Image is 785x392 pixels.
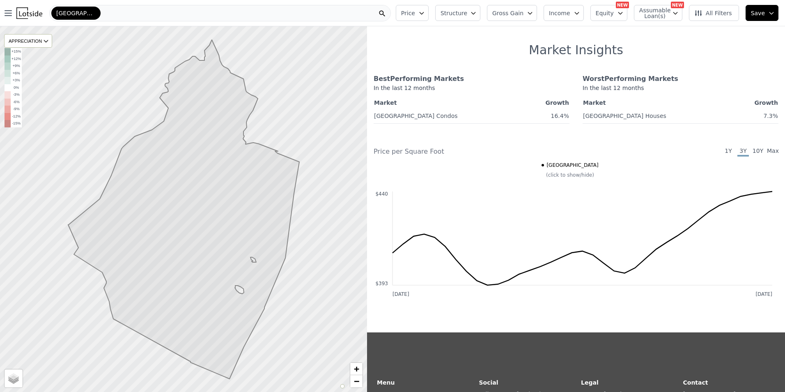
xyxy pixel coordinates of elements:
[752,147,764,157] span: 10Y
[350,375,363,387] a: Zoom out
[11,99,22,106] td: -6%
[689,5,739,21] button: All Filters
[5,369,23,387] a: Layers
[4,34,52,48] div: APPRECIATION
[546,162,598,168] span: [GEOGRAPHIC_DATA]
[377,379,395,386] strong: Menu
[751,9,765,17] span: Save
[11,106,22,113] td: -9%
[374,84,569,97] div: In the last 12 months
[11,77,22,84] td: +3%
[441,9,467,17] span: Structure
[479,379,498,386] strong: Social
[375,191,388,197] text: $440
[11,113,22,120] td: -12%
[583,109,666,120] a: [GEOGRAPHIC_DATA] Houses
[734,97,778,108] th: Growth
[634,5,682,21] button: Assumable Loan(s)
[583,74,778,84] div: Worst Performing Markets
[526,97,569,108] th: Growth
[639,7,666,19] span: Assumable Loan(s)
[11,70,22,77] td: +6%
[549,9,570,17] span: Income
[374,97,526,108] th: Market
[755,291,772,297] text: [DATE]
[11,91,22,99] td: -3%
[590,5,627,21] button: Equity
[354,364,359,374] span: +
[492,9,523,17] span: Gross Gain
[551,113,569,119] span: 16.4%
[583,97,734,108] th: Market
[374,74,569,84] div: Best Performing Markets
[435,5,480,21] button: Structure
[11,120,22,127] td: -15%
[544,5,584,21] button: Income
[368,172,772,178] div: (click to show/hide)
[723,147,734,157] span: 1Y
[671,2,684,8] div: NEW
[374,147,576,157] div: Price per Square Foot
[16,7,42,19] img: Lotside
[396,5,429,21] button: Price
[583,84,778,97] div: In the last 12 months
[374,109,458,120] a: [GEOGRAPHIC_DATA] Condos
[596,9,614,17] span: Equity
[11,62,22,70] td: +9%
[529,43,623,58] h1: Market Insights
[737,147,749,157] span: 3Y
[763,113,778,119] span: 7.3%
[487,5,537,21] button: Gross Gain
[581,379,599,386] strong: Legal
[354,376,359,386] span: −
[401,9,415,17] span: Price
[56,9,96,17] span: [GEOGRAPHIC_DATA]
[11,55,22,63] td: +12%
[683,379,708,386] strong: Contact
[694,9,732,17] span: All Filters
[11,48,22,55] td: +15%
[616,2,629,8] div: NEW
[375,281,388,286] text: $393
[350,363,363,375] a: Zoom in
[11,84,22,92] td: 0%
[767,147,778,157] span: Max
[746,5,778,21] button: Save
[392,291,409,297] text: [DATE]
